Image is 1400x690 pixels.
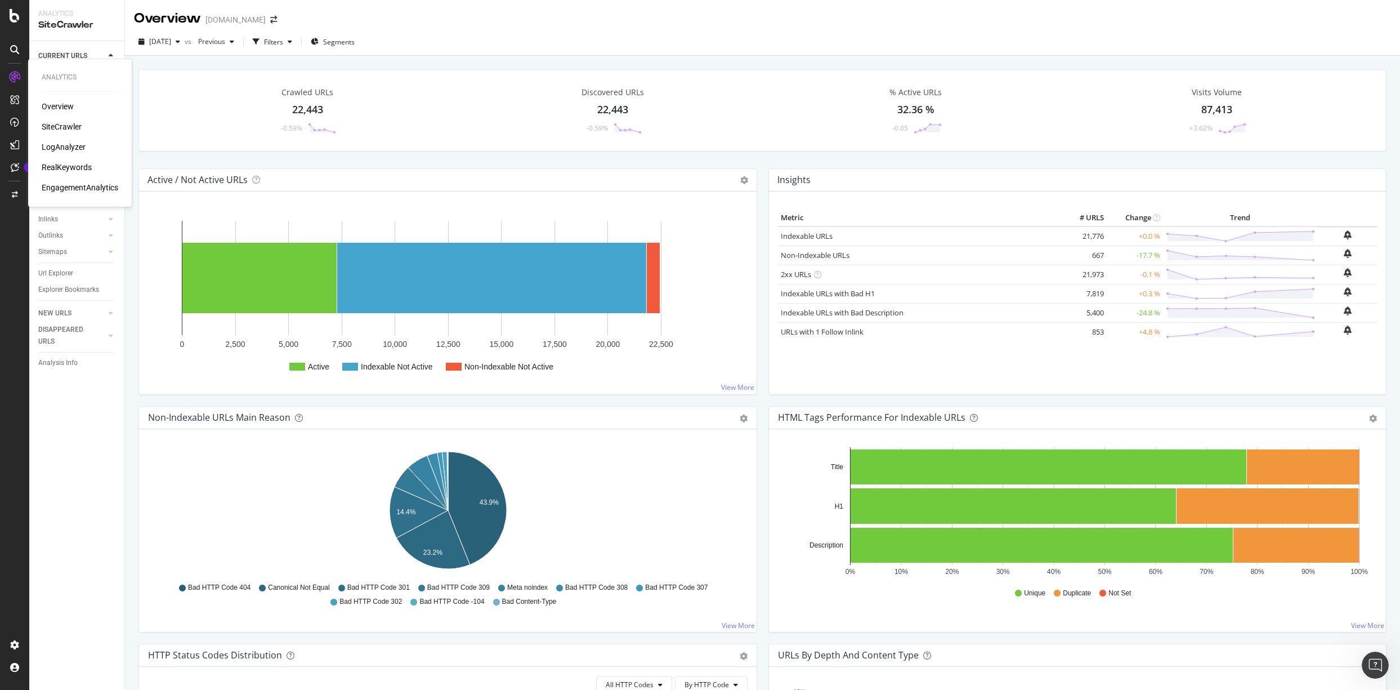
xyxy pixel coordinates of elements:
[1344,230,1352,239] div: bell-plus
[582,87,644,98] div: Discovered URLs
[1201,103,1232,117] div: 87,413
[897,103,934,117] div: 32.36 %
[1350,568,1368,576] text: 100%
[1148,568,1162,576] text: 60%
[264,37,283,47] div: Filters
[722,621,755,630] a: View More
[587,123,608,133] div: -0.59%
[38,230,105,242] a: Outlinks
[248,33,297,51] button: Filters
[489,340,513,349] text: 15,000
[38,246,105,258] a: Sitemaps
[781,308,903,318] a: Indexable URLs with Bad Description
[778,412,965,423] div: HTML Tags Performance for Indexable URLs
[24,162,34,172] div: Tooltip anchor
[1163,210,1318,226] th: Trend
[740,176,748,184] i: Options
[38,50,105,62] a: CURRENT URLS
[38,324,95,348] div: DISAPPEARED URLS
[427,583,490,593] span: Bad HTTP Code 309
[480,498,499,506] text: 43.9%
[42,182,118,193] div: EngagementAnalytics
[1362,652,1389,679] iframe: Intercom live chat
[1047,568,1061,576] text: 40%
[1062,210,1107,226] th: # URLS
[423,549,442,557] text: 23.2%
[149,37,171,46] span: 2025 Aug. 18th
[268,583,329,593] span: Canonical Not Equal
[1107,303,1163,322] td: -24.8 %
[185,37,194,46] span: vs
[1063,589,1091,598] span: Duplicate
[205,14,266,25] div: [DOMAIN_NAME]
[42,162,92,173] div: RealKeywords
[1062,265,1107,284] td: 21,973
[281,123,302,133] div: -0.59%
[1062,303,1107,322] td: 5,400
[148,412,290,423] div: Non-Indexable URLs Main Reason
[464,362,553,371] text: Non-Indexable Not Active
[1369,415,1377,422] div: gear
[830,463,843,471] text: Title
[42,141,86,153] a: LogAnalyzer
[507,583,548,593] span: Meta noindex
[147,172,248,188] h4: Active / Not Active URLs
[42,121,82,132] a: SiteCrawler
[194,37,225,46] span: Previous
[38,246,67,258] div: Sitemaps
[606,680,654,689] span: All HTTP Codes
[38,308,71,319] div: NEW URLS
[1351,621,1384,630] a: View More
[596,340,620,349] text: 20,000
[38,50,87,62] div: CURRENT URLS
[721,382,754,392] a: View More
[38,284,117,296] a: Explorer Bookmarks
[565,583,628,593] span: Bad HTTP Code 308
[42,101,74,112] a: Overview
[323,37,355,47] span: Segments
[1189,123,1213,133] div: +3.62%
[38,213,105,225] a: Inlinks
[1098,568,1111,576] text: 50%
[339,597,402,607] span: Bad HTTP Code 302
[38,284,99,296] div: Explorer Bookmarks
[292,103,323,117] div: 22,443
[1108,589,1131,598] span: Not Set
[809,541,843,549] text: Description
[1344,249,1352,258] div: bell-plus
[889,87,942,98] div: % Active URLs
[419,597,484,607] span: Bad HTTP Code -104
[188,583,251,593] span: Bad HTTP Code 404
[1107,265,1163,284] td: -0.1 %
[148,649,282,661] div: HTTP Status Codes Distribution
[148,210,748,385] div: A chart.
[148,447,748,578] svg: A chart.
[306,33,359,51] button: Segments
[502,597,557,607] span: Bad Content-Type
[226,340,245,349] text: 2,500
[134,33,185,51] button: [DATE]
[38,357,78,369] div: Analysis Info
[1107,246,1163,265] td: -17.7 %
[1301,568,1315,576] text: 90%
[1344,326,1352,335] div: bell-plus
[945,568,959,576] text: 20%
[845,568,855,576] text: 0%
[436,340,460,349] text: 12,500
[38,19,115,32] div: SiteCrawler
[281,87,333,98] div: Crawled URLs
[781,250,849,260] a: Non-Indexable URLs
[778,649,919,661] div: URLs by Depth and Content Type
[38,357,117,369] a: Analysis Info
[134,9,201,28] div: Overview
[38,213,58,225] div: Inlinks
[1107,226,1163,246] td: +0.0 %
[1250,568,1264,576] text: 80%
[383,340,407,349] text: 10,000
[1107,210,1163,226] th: Change
[645,583,708,593] span: Bad HTTP Code 307
[778,447,1377,578] div: A chart.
